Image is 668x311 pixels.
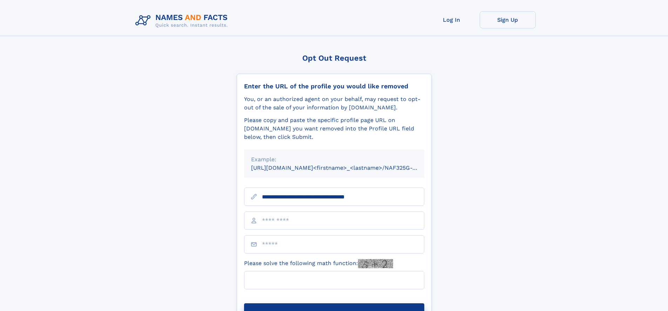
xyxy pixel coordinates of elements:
small: [URL][DOMAIN_NAME]<firstname>_<lastname>/NAF325G-xxxxxxxx [251,164,438,171]
div: Enter the URL of the profile you would like removed [244,82,424,90]
label: Please solve the following math function: [244,259,393,268]
div: Example: [251,155,417,164]
a: Sign Up [480,11,536,28]
div: Please copy and paste the specific profile page URL on [DOMAIN_NAME] you want removed into the Pr... [244,116,424,141]
img: Logo Names and Facts [133,11,234,30]
a: Log In [424,11,480,28]
div: Opt Out Request [237,54,432,62]
div: You, or an authorized agent on your behalf, may request to opt-out of the sale of your informatio... [244,95,424,112]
